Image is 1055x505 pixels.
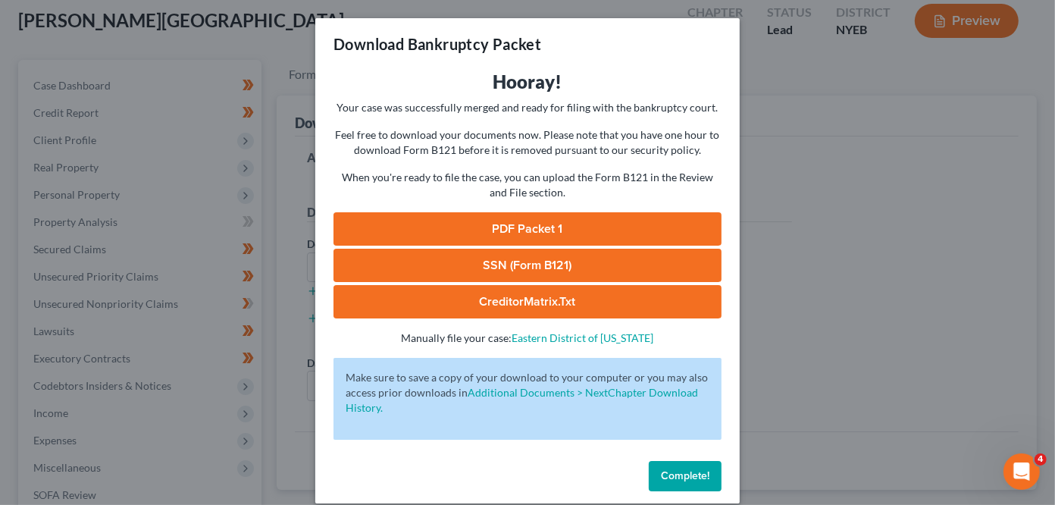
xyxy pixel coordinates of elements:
iframe: Intercom live chat [1003,453,1040,490]
p: Manually file your case: [333,331,722,346]
h3: Download Bankruptcy Packet [333,33,541,55]
span: Complete! [661,469,709,482]
button: Complete! [649,461,722,491]
a: Additional Documents > NextChapter Download History. [346,386,698,414]
p: When you're ready to file the case, you can upload the Form B121 in the Review and File section. [333,170,722,200]
h3: Hooray! [333,70,722,94]
span: 4 [1035,453,1047,466]
a: SSN (Form B121) [333,249,722,282]
a: Eastern District of [US_STATE] [512,331,654,344]
p: Your case was successfully merged and ready for filing with the bankruptcy court. [333,100,722,115]
a: PDF Packet 1 [333,212,722,246]
p: Make sure to save a copy of your download to your computer or you may also access prior downloads in [346,370,709,416]
a: CreditorMatrix.txt [333,285,722,318]
p: Feel free to download your documents now. Please note that you have one hour to download Form B12... [333,127,722,158]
